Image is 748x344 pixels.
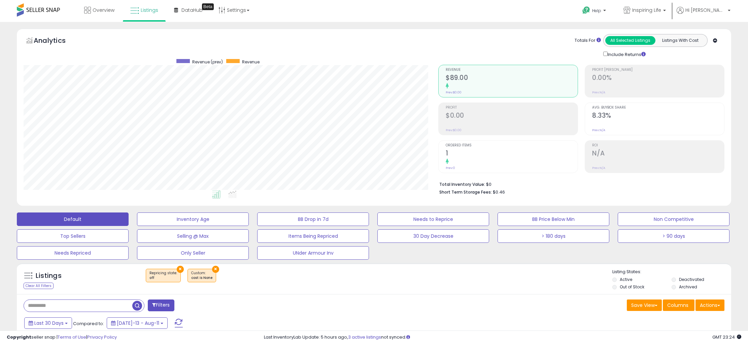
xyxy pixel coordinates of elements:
[93,7,114,13] span: Overview
[498,212,609,226] button: BB Price Below Min
[592,90,605,94] small: Prev: N/A
[592,128,605,132] small: Prev: N/A
[493,189,505,195] span: $0.46
[7,334,31,340] strong: Copyright
[137,212,249,226] button: Inventory Age
[73,320,104,327] span: Compared to:
[592,68,724,72] span: Profit [PERSON_NAME]
[677,7,730,22] a: Hi [PERSON_NAME]
[141,7,158,13] span: Listings
[24,283,54,289] div: Clear All Filters
[632,7,661,13] span: Inspiring Life
[695,299,724,311] button: Actions
[618,229,729,243] button: > 90 days
[592,8,601,13] span: Help
[598,50,654,58] div: Include Returns
[377,212,489,226] button: Needs to Reprice
[58,334,86,340] a: Terms of Use
[592,149,724,159] h2: N/A
[439,189,492,195] b: Short Term Storage Fees:
[618,212,729,226] button: Non Competitive
[575,37,601,44] div: Totals For
[439,180,719,188] li: $0
[712,334,741,340] span: 2025-09-11 23:24 GMT
[667,302,688,309] span: Columns
[605,36,655,45] button: All Selected Listings
[446,106,578,110] span: Profit
[592,112,724,121] h2: 8.33%
[446,90,462,94] small: Prev: $0.00
[17,246,129,260] button: Needs Repriced
[627,299,662,311] button: Save View
[257,212,369,226] button: BB Drop in 7d
[498,229,609,243] button: > 180 days
[592,144,724,147] span: ROI
[439,181,485,187] b: Total Inventory Value:
[192,59,223,65] span: Revenue (prev)
[7,334,117,341] div: seller snap | |
[242,59,260,65] span: Revenue
[685,7,726,13] span: Hi [PERSON_NAME]
[87,334,117,340] a: Privacy Policy
[577,1,613,22] a: Help
[446,144,578,147] span: Ordered Items
[612,269,731,275] p: Listing States:
[592,166,605,170] small: Prev: N/A
[177,266,184,273] button: ×
[377,229,489,243] button: 30 Day Decrease
[191,270,212,281] span: Custom:
[592,74,724,83] h2: 0.00%
[264,334,741,341] div: Last InventoryLab Update: 5 hours ago, not synced.
[257,229,369,243] button: Items Being Repriced
[446,74,578,83] h2: $89.00
[348,334,381,340] a: 3 active listings
[137,229,249,243] button: Selling @ Max
[679,284,697,290] label: Archived
[620,284,644,290] label: Out of Stock
[446,68,578,72] span: Revenue
[446,128,462,132] small: Prev: $0.00
[446,149,578,159] h2: 1
[17,212,129,226] button: Default
[212,266,219,273] button: ×
[17,229,129,243] button: Top Sellers
[620,277,632,282] label: Active
[34,36,79,47] h5: Analytics
[446,166,455,170] small: Prev: 0
[181,7,203,13] span: DataHub
[446,112,578,121] h2: $0.00
[202,3,214,10] div: Tooltip anchor
[663,299,694,311] button: Columns
[36,271,62,281] h5: Listings
[257,246,369,260] button: UNder Armour Inv
[149,270,177,281] span: Repricing state :
[679,277,704,282] label: Deactivated
[592,106,724,110] span: Avg. Buybox Share
[117,320,159,326] span: [DATE]-13 - Aug-11
[655,36,705,45] button: Listings With Cost
[107,317,168,329] button: [DATE]-13 - Aug-11
[137,246,249,260] button: Only Seller
[191,276,212,280] div: cost is None
[149,276,177,280] div: off
[24,317,72,329] button: Last 30 Days
[582,6,590,15] i: Get Help
[148,299,174,311] button: Filters
[34,320,64,326] span: Last 30 Days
